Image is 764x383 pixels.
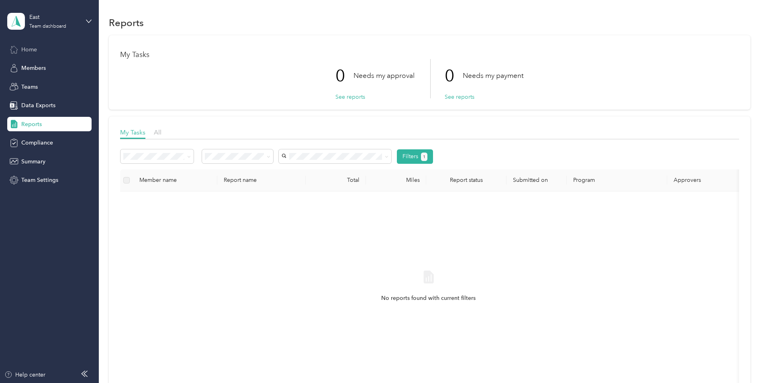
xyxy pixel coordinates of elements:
[445,93,474,101] button: See reports
[217,169,306,191] th: Report name
[29,24,66,29] div: Team dashboard
[21,139,53,147] span: Compliance
[21,157,45,166] span: Summary
[719,338,764,383] iframe: Everlance-gr Chat Button Frame
[4,371,45,379] button: Help center
[335,59,353,93] p: 0
[463,71,523,81] p: Needs my payment
[109,18,144,27] h1: Reports
[335,93,365,101] button: See reports
[397,149,433,164] button: Filters1
[133,169,217,191] th: Member name
[421,153,428,161] button: 1
[353,71,415,81] p: Needs my approval
[154,128,161,136] span: All
[507,169,567,191] th: Submitted on
[312,177,360,183] div: Total
[29,13,80,21] div: East
[381,294,476,303] span: No reports found with current filters
[372,177,420,183] div: Miles
[120,128,145,136] span: My Tasks
[21,83,38,91] span: Teams
[445,59,463,93] p: 0
[667,169,748,191] th: Approvers
[21,101,55,110] span: Data Exports
[120,51,739,59] h1: My Tasks
[433,177,500,183] span: Report status
[423,153,425,161] span: 1
[21,176,58,184] span: Team Settings
[139,177,211,183] div: Member name
[567,169,667,191] th: Program
[21,120,42,128] span: Reports
[21,64,46,72] span: Members
[21,45,37,54] span: Home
